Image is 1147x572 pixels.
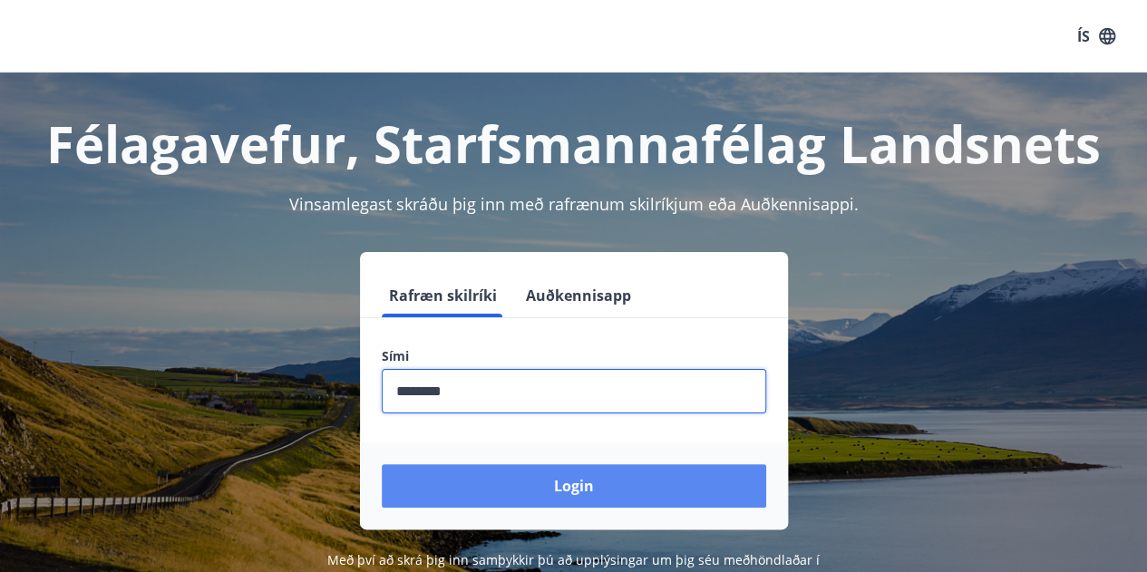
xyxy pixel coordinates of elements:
button: Login [382,464,766,508]
button: Auðkennisapp [519,274,638,317]
h1: Félagavefur, Starfsmannafélag Landsnets [22,109,1125,178]
span: Vinsamlegast skráðu þig inn með rafrænum skilríkjum eða Auðkennisappi. [289,193,859,215]
label: Sími [382,347,766,365]
button: Rafræn skilríki [382,274,504,317]
button: ÍS [1067,20,1125,53]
